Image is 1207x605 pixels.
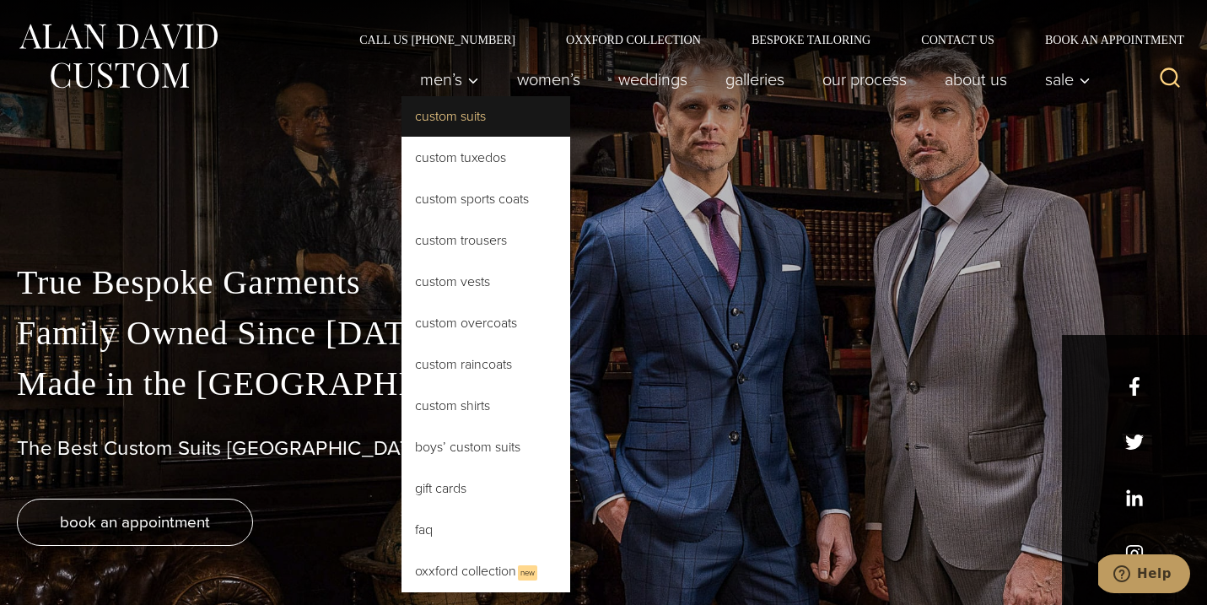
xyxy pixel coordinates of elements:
[541,34,726,46] a: Oxxford Collection
[401,220,570,261] a: Custom Trousers
[926,62,1026,96] a: About Us
[1026,62,1100,96] button: Sale sub menu toggle
[60,510,210,534] span: book an appointment
[600,62,707,96] a: weddings
[334,34,1190,46] nav: Secondary Navigation
[401,96,570,137] a: Custom Suits
[1150,59,1190,100] button: View Search Form
[401,179,570,219] a: Custom Sports Coats
[401,386,570,426] a: Custom Shirts
[1098,554,1190,597] iframe: Opens a widget where you can chat to one of our agents
[401,62,498,96] button: Child menu of Men’s
[707,62,804,96] a: Galleries
[518,565,537,581] span: New
[401,427,570,467] a: Boys’ Custom Suits
[401,468,570,509] a: Gift Cards
[896,34,1020,46] a: Contact Us
[401,551,570,592] a: Oxxford CollectionNew
[334,34,541,46] a: Call Us [PHONE_NUMBER]
[498,62,600,96] a: Women’s
[401,262,570,302] a: Custom Vests
[726,34,896,46] a: Bespoke Tailoring
[17,257,1190,409] p: True Bespoke Garments Family Owned Since [DATE] Made in the [GEOGRAPHIC_DATA]
[804,62,926,96] a: Our Process
[401,62,1100,96] nav: Primary Navigation
[17,436,1190,461] h1: The Best Custom Suits [GEOGRAPHIC_DATA] Has to Offer
[401,510,570,550] a: FAQ
[17,499,253,546] a: book an appointment
[401,344,570,385] a: Custom Raincoats
[17,19,219,94] img: Alan David Custom
[401,138,570,178] a: Custom Tuxedos
[401,303,570,343] a: Custom Overcoats
[1020,34,1190,46] a: Book an Appointment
